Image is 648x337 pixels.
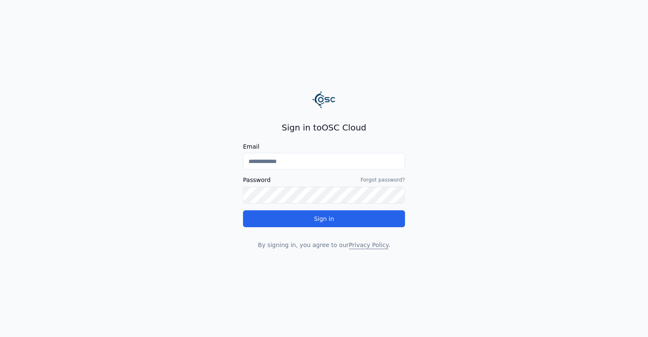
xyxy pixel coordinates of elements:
img: Logo [312,88,336,111]
p: By signing in, you agree to our . [243,241,405,249]
label: Password [243,177,270,183]
h2: Sign in to OSC Cloud [243,122,405,133]
a: Forgot password? [361,177,405,183]
label: Email [243,144,405,149]
a: Privacy Policy [349,242,388,248]
button: Sign in [243,210,405,227]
